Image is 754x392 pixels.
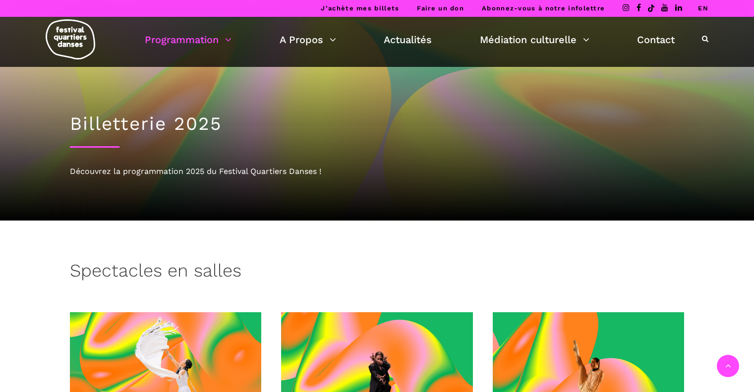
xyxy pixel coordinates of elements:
h1: Billetterie 2025 [70,113,685,135]
a: Contact [637,31,675,48]
a: J’achète mes billets [321,4,399,12]
a: A Propos [280,31,336,48]
img: logo-fqd-med [46,19,95,59]
div: Découvrez la programmation 2025 du Festival Quartiers Danses ! [70,165,685,178]
a: Actualités [384,31,432,48]
h3: Spectacles en salles [70,260,241,285]
a: EN [698,4,708,12]
a: Médiation culturelle [480,31,589,48]
a: Programmation [145,31,232,48]
a: Faire un don [417,4,464,12]
a: Abonnez-vous à notre infolettre [482,4,605,12]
